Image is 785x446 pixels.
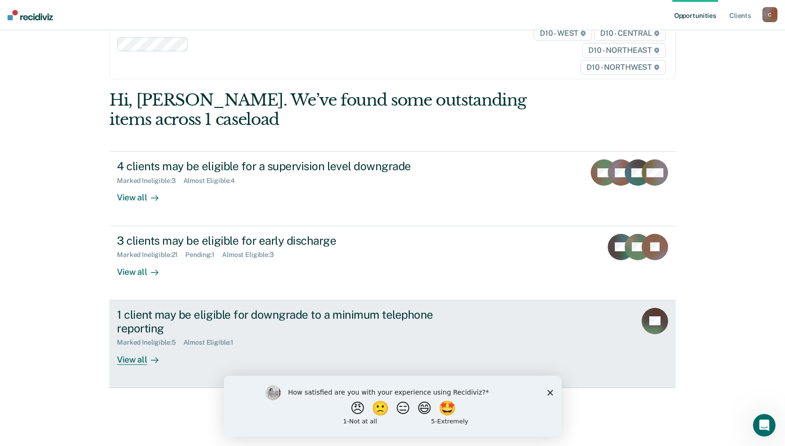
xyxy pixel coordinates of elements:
[109,300,676,388] a: 1 client may be eligible for downgrade to a minimum telephone reportingMarked Ineligible:5Almost ...
[117,259,170,277] div: View all
[8,10,53,20] img: Recidiviz
[534,26,592,41] span: D10 - WEST
[594,26,666,41] span: D10 - CENTRAL
[183,177,243,185] div: Almost Eligible : 4
[753,414,776,437] iframe: Intercom live chat
[582,43,665,58] span: D10 - NORTHEAST
[185,251,222,259] div: Pending : 1
[109,151,676,226] a: 4 clients may be eligible for a supervision level downgradeMarked Ineligible:3Almost Eligible:4Vi...
[117,159,448,173] div: 4 clients may be eligible for a supervision level downgrade
[109,226,676,300] a: 3 clients may be eligible for early dischargeMarked Ineligible:21Pending:1Almost Eligible:3View all
[117,347,170,365] div: View all
[762,7,777,22] button: C
[183,339,241,347] div: Almost Eligible : 1
[117,234,448,248] div: 3 clients may be eligible for early discharge
[580,60,665,75] span: D10 - NORTHWEST
[117,177,183,185] div: Marked Ineligible : 3
[117,185,170,203] div: View all
[117,339,183,347] div: Marked Ineligible : 5
[222,251,281,259] div: Almost Eligible : 3
[224,376,562,437] iframe: Survey by Kim from Recidiviz
[117,251,185,259] div: Marked Ineligible : 21
[109,91,562,129] div: Hi, [PERSON_NAME]. We’ve found some outstanding items across 1 caseload
[117,308,448,335] div: 1 client may be eligible for downgrade to a minimum telephone reporting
